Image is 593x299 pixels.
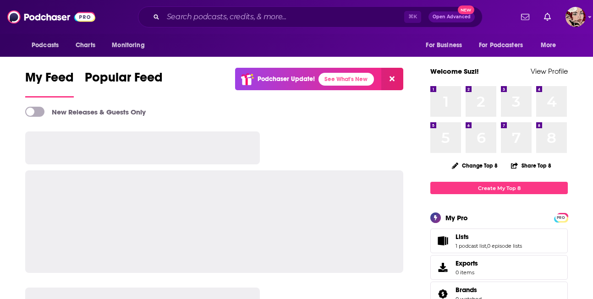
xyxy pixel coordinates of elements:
span: , [486,243,487,249]
span: For Podcasters [479,39,523,52]
button: open menu [473,37,536,54]
input: Search podcasts, credits, & more... [163,10,404,24]
a: Exports [430,255,568,280]
span: 0 items [456,269,478,276]
span: ⌘ K [404,11,421,23]
span: Exports [456,259,478,267]
span: Monitoring [112,39,144,52]
span: Charts [76,39,95,52]
button: Share Top 8 [511,157,552,174]
button: Open AdvancedNew [428,11,475,22]
span: Open Advanced [433,15,471,19]
a: Lists [434,234,452,247]
a: View Profile [531,67,568,76]
span: Lists [430,228,568,253]
a: Create My Top 8 [430,182,568,194]
span: More [541,39,556,52]
p: Podchaser Update! [258,75,315,83]
button: open menu [534,37,568,54]
a: PRO [555,214,566,221]
span: New [458,5,474,14]
button: open menu [419,37,473,54]
button: open menu [105,37,156,54]
a: 1 podcast list [456,243,486,249]
button: open menu [25,37,71,54]
a: Popular Feed [85,70,163,98]
button: Show profile menu [566,7,586,27]
a: See What's New [318,73,374,86]
a: Show notifications dropdown [517,9,533,25]
span: Popular Feed [85,70,163,91]
span: My Feed [25,70,74,91]
a: Charts [70,37,101,54]
img: Podchaser - Follow, Share and Rate Podcasts [7,8,95,26]
span: For Business [426,39,462,52]
span: Logged in as NBM-Suzi [566,7,586,27]
div: My Pro [445,213,468,222]
a: My Feed [25,70,74,98]
span: Exports [434,261,452,274]
a: Brands [456,286,482,294]
a: 0 episode lists [487,243,522,249]
a: Welcome Suzi! [430,67,479,76]
a: New Releases & Guests Only [25,107,146,117]
div: Search podcasts, credits, & more... [138,6,483,27]
img: User Profile [566,7,586,27]
span: Brands [456,286,477,294]
span: Podcasts [32,39,59,52]
a: Show notifications dropdown [540,9,555,25]
span: Lists [456,233,469,241]
button: Change Top 8 [446,160,503,171]
a: Lists [456,233,522,241]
